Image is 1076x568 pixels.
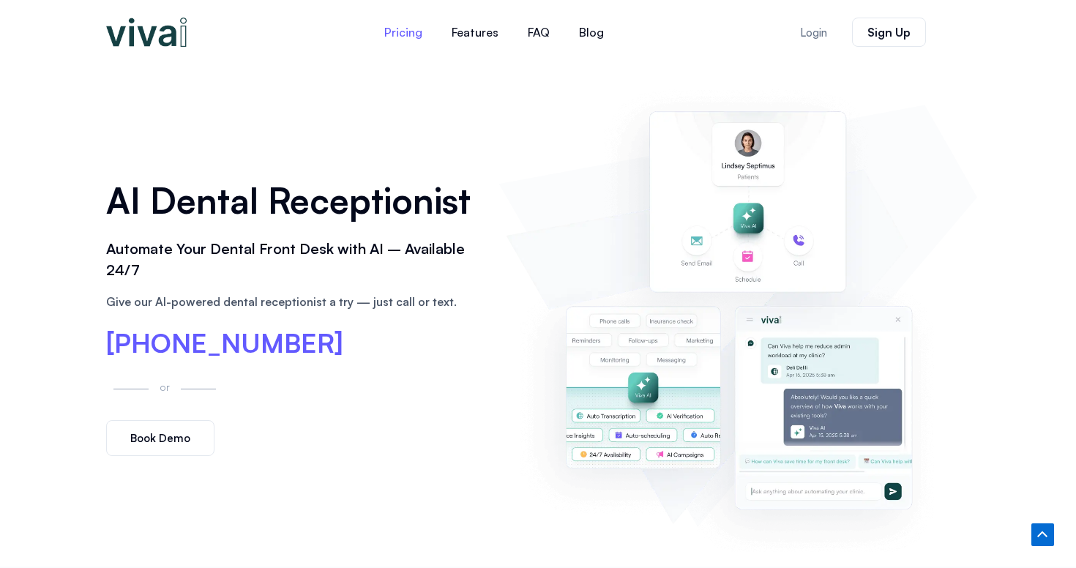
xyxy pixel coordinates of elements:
nav: Menu [282,15,706,50]
a: Features [437,15,513,50]
a: [PHONE_NUMBER] [106,330,343,356]
p: or [156,378,173,395]
span: Sign Up [867,26,911,38]
a: Sign Up [852,18,926,47]
a: Book Demo [106,420,214,456]
h2: Automate Your Dental Front Desk with AI – Available 24/7 [106,239,484,281]
a: Login [782,18,845,47]
img: AI dental receptionist dashboard – virtual receptionist dental office [506,79,970,552]
a: FAQ [513,15,564,50]
h1: AI Dental Receptionist [106,175,484,226]
a: Blog [564,15,619,50]
a: Pricing [370,15,437,50]
span: Login [800,27,827,38]
p: Give our AI-powered dental receptionist a try — just call or text. [106,293,484,310]
span: Book Demo [130,433,190,444]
